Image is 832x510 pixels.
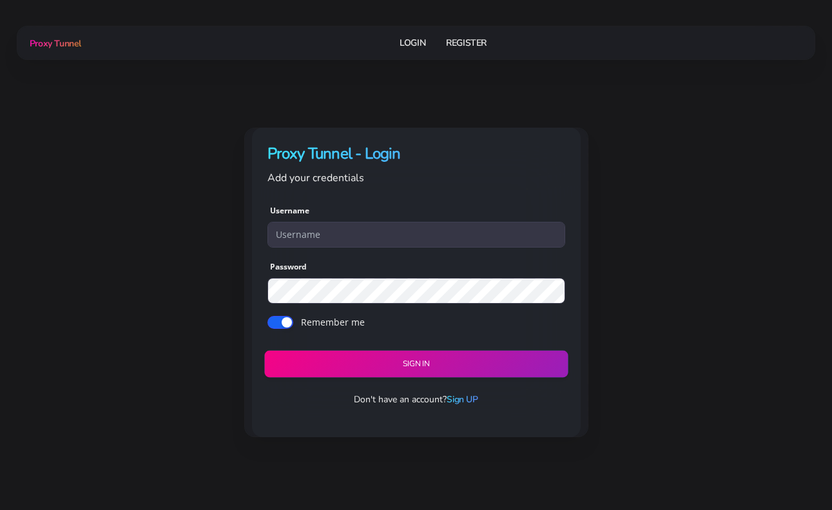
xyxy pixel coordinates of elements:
[267,143,565,164] h4: Proxy Tunnel - Login
[267,170,565,186] p: Add your credentials
[270,205,309,217] label: Username
[270,261,307,273] label: Password
[267,222,565,248] input: Username
[301,315,365,329] label: Remember me
[447,393,478,406] a: Sign UP
[30,37,81,50] span: Proxy Tunnel
[642,299,816,494] iframe: Webchat Widget
[264,351,568,378] button: Sign in
[257,393,576,406] p: Don't have an account?
[27,33,81,54] a: Proxy Tunnel
[400,31,425,55] a: Login
[446,31,487,55] a: Register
